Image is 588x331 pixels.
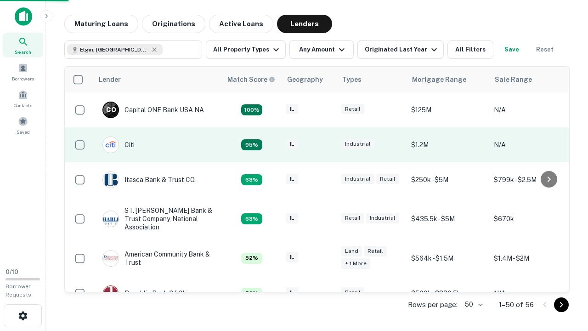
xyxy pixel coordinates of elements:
[286,287,298,298] div: IL
[407,197,489,241] td: $435.5k - $5M
[341,258,370,269] div: + 1 more
[407,127,489,162] td: $1.2M
[366,213,399,223] div: Industrial
[102,206,213,232] div: ST. [PERSON_NAME] Bank & Trust Company, National Association
[461,298,484,311] div: 50
[407,241,489,276] td: $564k - $1.5M
[106,105,116,115] p: C O
[241,139,262,150] div: Capitalize uses an advanced AI algorithm to match your search with the best lender. The match sco...
[341,213,364,223] div: Retail
[102,285,203,302] div: Republic Bank Of Chicago
[103,285,119,301] img: picture
[542,257,588,302] iframe: Chat Widget
[80,46,149,54] span: Elgin, [GEOGRAPHIC_DATA], [GEOGRAPHIC_DATA]
[227,74,273,85] h6: Match Score
[12,75,34,82] span: Borrowers
[241,253,262,264] div: Capitalize uses an advanced AI algorithm to match your search with the best lender. The match sco...
[365,44,440,55] div: Originated Last Year
[341,139,374,149] div: Industrial
[407,276,489,311] td: $500k - $880.5k
[357,40,444,59] button: Originated Last Year
[6,268,18,275] span: 0 / 10
[14,102,32,109] span: Contacts
[554,297,569,312] button: Go to next page
[93,67,222,92] th: Lender
[3,59,43,84] a: Borrowers
[102,250,213,267] div: American Community Bank & Trust
[286,252,298,263] div: IL
[286,213,298,223] div: IL
[102,171,196,188] div: Itasca Bank & Trust CO.
[241,104,262,115] div: Capitalize uses an advanced AI algorithm to match your search with the best lender. The match sco...
[241,213,262,224] div: Capitalize uses an advanced AI algorithm to match your search with the best lender. The match sco...
[282,67,337,92] th: Geography
[286,104,298,114] div: IL
[142,15,205,33] button: Originations
[364,246,387,257] div: Retail
[3,113,43,137] a: Saved
[289,40,354,59] button: Any Amount
[489,241,572,276] td: $1.4M - $2M
[287,74,323,85] div: Geography
[495,74,532,85] div: Sale Range
[99,74,121,85] div: Lender
[412,74,466,85] div: Mortgage Range
[64,15,138,33] button: Maturing Loans
[103,211,119,227] img: picture
[489,67,572,92] th: Sale Range
[17,128,30,136] span: Saved
[3,86,43,111] a: Contacts
[407,92,489,127] td: $125M
[447,40,493,59] button: All Filters
[209,15,273,33] button: Active Loans
[489,197,572,241] td: $670k
[489,276,572,311] td: N/A
[341,104,364,114] div: Retail
[337,67,407,92] th: Types
[3,33,43,57] a: Search
[103,172,119,188] img: picture
[241,288,262,299] div: Capitalize uses an advanced AI algorithm to match your search with the best lender. The match sco...
[489,92,572,127] td: N/A
[241,174,262,185] div: Capitalize uses an advanced AI algorithm to match your search with the best lender. The match sco...
[499,299,534,310] p: 1–50 of 56
[286,139,298,149] div: IL
[530,40,560,59] button: Reset
[206,40,286,59] button: All Property Types
[102,137,135,153] div: Citi
[407,162,489,197] td: $250k - $5M
[222,67,282,92] th: Capitalize uses an advanced AI algorithm to match your search with the best lender. The match sco...
[277,15,332,33] button: Lenders
[342,74,362,85] div: Types
[497,40,526,59] button: Save your search to get updates of matches that match your search criteria.
[489,127,572,162] td: N/A
[15,7,32,26] img: capitalize-icon.png
[227,74,275,85] div: Capitalize uses an advanced AI algorithm to match your search with the best lender. The match sco...
[408,299,458,310] p: Rows per page:
[341,174,374,184] div: Industrial
[489,162,572,197] td: $799k - $2.5M
[103,251,119,266] img: picture
[341,287,364,298] div: Retail
[341,246,362,257] div: Land
[286,174,298,184] div: IL
[102,102,204,118] div: Capital ONE Bank USA NA
[103,137,119,153] img: picture
[376,174,399,184] div: Retail
[6,283,31,298] span: Borrower Requests
[407,67,489,92] th: Mortgage Range
[15,48,31,56] span: Search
